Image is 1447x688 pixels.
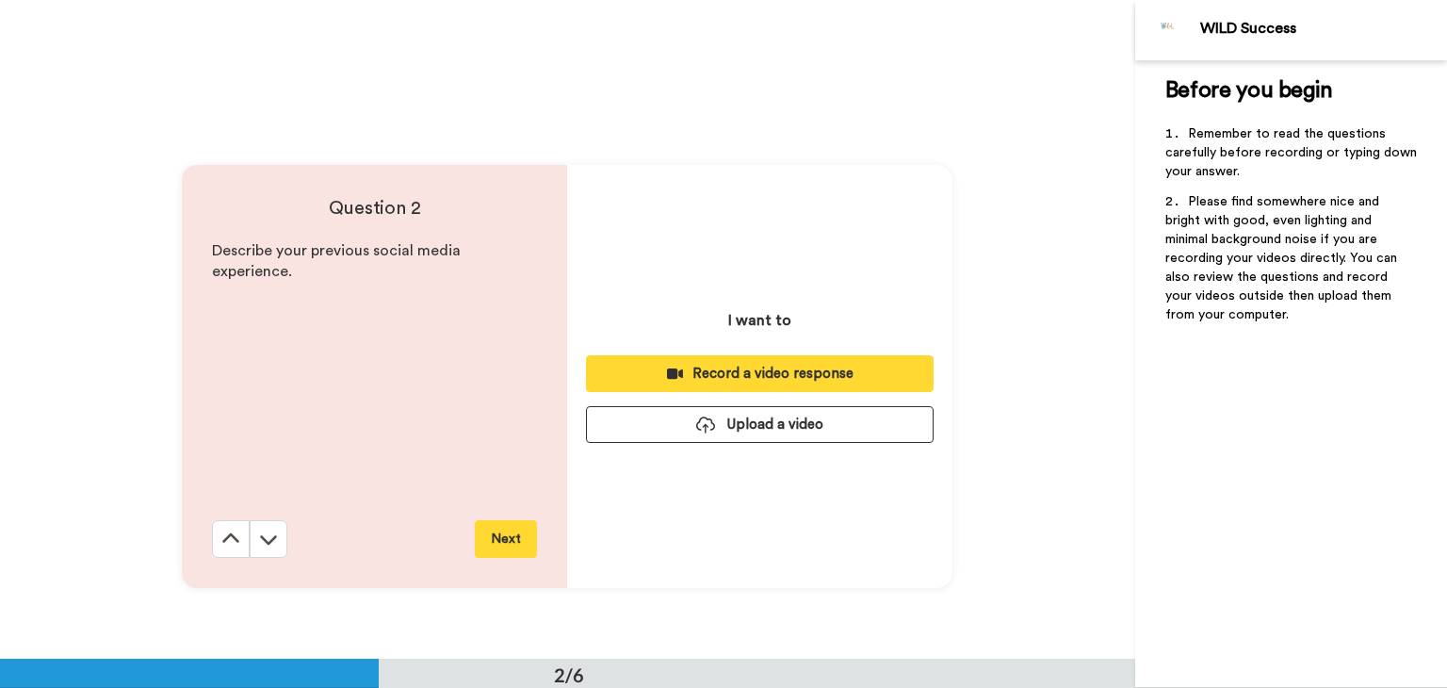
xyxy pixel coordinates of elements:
[586,355,934,392] button: Record a video response
[601,364,919,384] div: Record a video response
[212,195,537,221] h4: Question 2
[586,406,934,443] button: Upload a video
[1146,8,1191,53] img: Profile Image
[212,243,464,280] span: Describe your previous social media experience.
[524,662,614,688] div: 2/6
[1165,127,1421,178] span: Remember to read the questions carefully before recording or typing down your answer.
[1200,20,1446,38] div: WILD Success
[475,520,537,558] button: Next
[728,309,791,332] p: I want to
[1165,195,1401,321] span: Please find somewhere nice and bright with good, even lighting and minimal background noise if yo...
[1165,79,1332,102] span: Before you begin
